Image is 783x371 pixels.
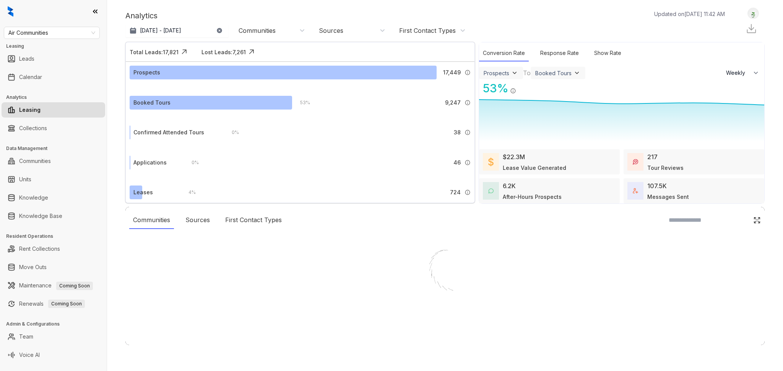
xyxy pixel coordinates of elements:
div: Tour Reviews [647,164,684,172]
img: TotalFum [633,188,638,194]
p: Analytics [125,10,158,21]
a: Collections [19,121,47,136]
li: Voice AI [2,347,105,363]
div: 217 [647,152,658,161]
img: Click Icon [753,216,761,224]
a: Units [19,172,31,187]
img: Info [465,69,471,76]
li: Collections [2,121,105,136]
div: 107.5K [647,181,667,190]
h3: Data Management [6,145,107,152]
img: SearchIcon [737,217,744,223]
span: Coming Soon [48,300,85,308]
a: Knowledge Base [19,208,62,224]
img: TourReviews [633,159,638,165]
h3: Analytics [6,94,107,101]
a: Move Outs [19,260,47,275]
img: Info [465,189,471,195]
div: Confirmed Attended Tours [133,128,204,137]
img: Click Icon [516,81,528,92]
div: To [523,68,531,77]
div: Communities [239,26,276,35]
div: 0 % [184,158,199,167]
button: [DATE] - [DATE] [125,24,229,37]
li: Calendar [2,69,105,85]
div: Prospects [133,68,160,77]
li: Knowledge Base [2,208,105,224]
img: LeaseValue [488,157,494,166]
div: Prospects [484,70,509,76]
span: 38 [454,128,461,137]
span: 9,247 [445,98,461,107]
a: Calendar [19,69,42,85]
span: 17,449 [443,68,461,77]
span: Weekly [726,69,749,77]
div: Sources [319,26,343,35]
li: Communities [2,153,105,169]
div: 53 % [292,98,310,107]
div: $22.3M [503,152,525,161]
li: Units [2,172,105,187]
div: 53 % [479,80,508,97]
img: Download [746,23,757,34]
img: Click Icon [179,46,190,58]
span: Air Communities [8,27,95,39]
a: Team [19,329,33,344]
div: Lost Leads: 7,261 [201,48,246,56]
div: After-Hours Prospects [503,193,562,201]
a: Communities [19,153,51,169]
img: ViewFilterArrow [573,69,581,77]
h3: Resident Operations [6,233,107,240]
img: Info [465,129,471,135]
p: [DATE] - [DATE] [140,27,181,34]
li: Renewals [2,296,105,311]
div: Total Leads: 17,821 [130,48,179,56]
div: 0 % [224,128,239,137]
li: Rent Collections [2,241,105,256]
div: Show Rate [590,45,625,61]
div: Response Rate [536,45,583,61]
button: Weekly [721,66,764,80]
div: Loading... [432,310,459,318]
h3: Admin & Configurations [6,321,107,327]
span: 724 [450,188,461,197]
span: 46 [453,158,461,167]
div: Messages Sent [647,193,689,201]
div: First Contact Types [221,211,286,229]
img: UserAvatar [748,10,759,18]
li: Move Outs [2,260,105,275]
div: Applications [133,158,167,167]
img: AfterHoursConversations [488,188,494,194]
a: Rent Collections [19,241,60,256]
img: logo [8,6,13,17]
li: Leads [2,51,105,66]
li: Maintenance [2,278,105,293]
img: Info [510,88,516,94]
div: Lease Value Generated [503,164,566,172]
a: Voice AI [19,347,40,363]
img: Info [465,100,471,106]
div: Booked Tours [535,70,572,76]
img: Loader [407,234,483,310]
a: Leasing [19,102,41,118]
div: Booked Tours [133,98,171,107]
div: Leases [133,188,153,197]
a: RenewalsComing Soon [19,296,85,311]
div: 6.2K [503,181,516,190]
div: First Contact Types [399,26,456,35]
li: Leasing [2,102,105,118]
li: Team [2,329,105,344]
div: 4 % [181,188,196,197]
a: Knowledge [19,190,48,205]
img: Click Icon [246,46,257,58]
h3: Leasing [6,43,107,50]
div: Communities [129,211,174,229]
a: Leads [19,51,34,66]
img: Info [465,160,471,166]
p: Updated on [DATE] 11:42 AM [654,10,725,18]
span: Coming Soon [56,282,93,290]
div: Sources [182,211,214,229]
img: ViewFilterArrow [511,69,518,77]
li: Knowledge [2,190,105,205]
div: Conversion Rate [479,45,529,61]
